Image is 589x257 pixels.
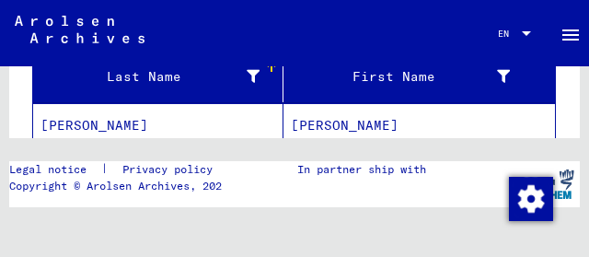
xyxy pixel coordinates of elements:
[40,67,260,87] div: Last Name
[552,15,589,52] button: Toggle sidenav
[33,103,283,148] mat-cell: [PERSON_NAME]
[283,51,555,102] mat-header-cell: First Name
[291,67,510,87] div: First Name
[509,161,578,207] img: yv_logo.png
[40,62,283,91] div: Last Name
[508,176,552,220] div: Change consent
[297,161,426,178] p: In partner ship with
[283,103,555,148] mat-cell: [PERSON_NAME]
[498,29,518,39] span: EN
[9,178,235,194] p: Copyright © Arolsen Archives, 2021
[108,161,235,178] a: Privacy policy
[560,24,582,46] mat-icon: Side nav toggle icon
[9,161,235,178] div: |
[9,161,101,178] a: Legal notice
[33,51,283,102] mat-header-cell: Last Name
[291,62,533,91] div: First Name
[509,177,553,221] img: Change consent
[15,16,144,43] img: Arolsen_neg.svg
